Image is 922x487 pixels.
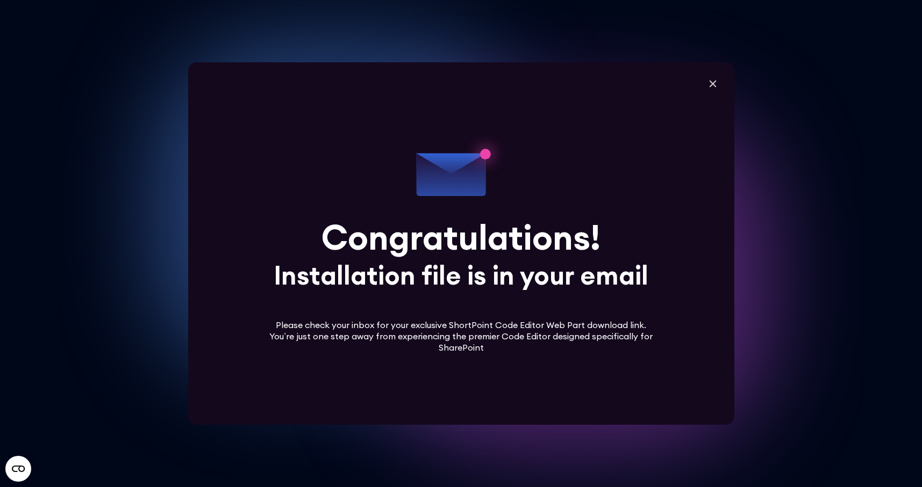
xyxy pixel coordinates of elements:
div: Please check your inbox for your exclusive ShortPoint Code Editor Web Part download link. You’re ... [266,319,656,353]
iframe: Chat Widget [728,362,922,487]
div: Congratulations! [321,220,601,255]
button: Open CMP widget [5,456,31,482]
div: Installation file is in your email [274,263,648,288]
